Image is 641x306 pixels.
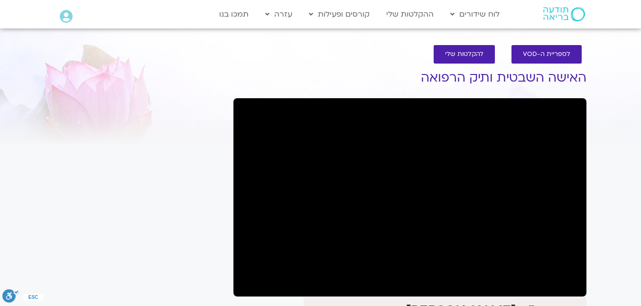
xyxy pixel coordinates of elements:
a: להקלטות שלי [434,45,495,64]
h1: האישה השבטית ותיק הרפואה [233,71,586,85]
a: ההקלטות שלי [381,5,438,23]
span: להקלטות שלי [445,51,483,58]
a: עזרה [260,5,297,23]
img: תודעה בריאה [543,7,585,21]
a: לוח שידורים [446,5,504,23]
a: לספריית ה-VOD [511,45,582,64]
a: קורסים ופעילות [304,5,374,23]
a: תמכו בנו [214,5,253,23]
span: לספריית ה-VOD [523,51,570,58]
